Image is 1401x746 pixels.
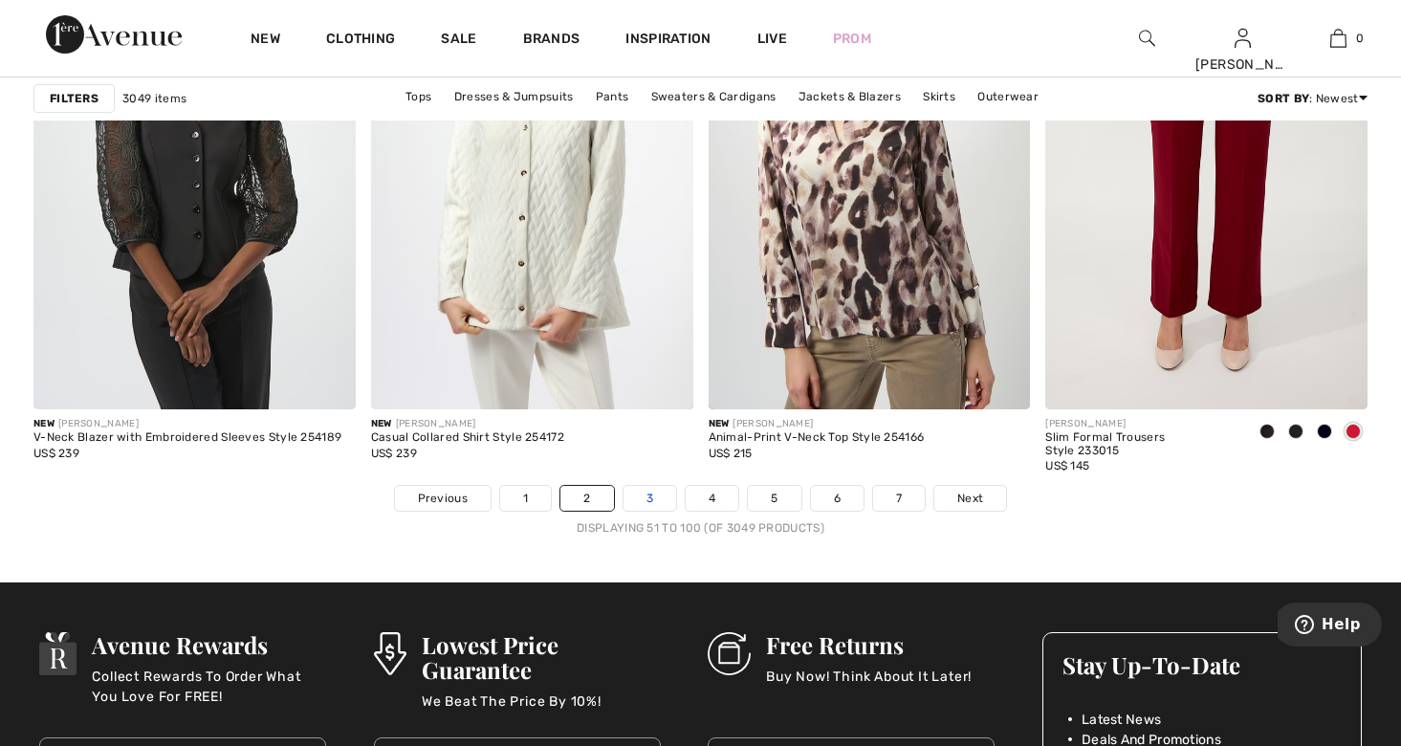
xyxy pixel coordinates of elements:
a: New [251,31,280,51]
a: 2 [560,486,613,511]
a: Next [934,486,1006,511]
nav: Page navigation [33,485,1368,537]
p: Collect Rewards To Order What You Love For FREE! [92,667,325,705]
a: 0 [1291,27,1385,50]
a: 1 [500,486,551,511]
img: My Info [1235,27,1251,50]
div: [PERSON_NAME] [1045,417,1237,431]
a: Pants [586,84,639,109]
iframe: Opens a widget where you can find more information [1278,603,1382,650]
strong: Filters [50,90,99,107]
span: 3049 items [122,90,186,107]
a: Live [757,29,787,49]
span: Inspiration [625,31,711,51]
img: Free Returns [708,632,751,675]
div: Displaying 51 to 100 (of 3049 products) [33,519,1368,537]
a: Skirts [913,84,965,109]
span: New [709,418,730,429]
div: Animal-Print V-Neck Top Style 254166 [709,431,925,445]
a: Dresses & Jumpsuits [445,84,583,109]
a: Sign In [1235,29,1251,47]
a: Tops [396,84,441,109]
span: New [371,418,392,429]
span: US$ 145 [1045,459,1089,472]
a: 4 [686,486,738,511]
a: 3 [624,486,676,511]
a: 7 [873,486,925,511]
div: [PERSON_NAME] [33,417,341,431]
span: Latest News [1082,710,1161,730]
div: : Newest [1258,90,1368,107]
h3: Avenue Rewards [92,632,325,657]
div: Midnight [1310,417,1339,449]
p: We Beat The Price By 10%! [422,691,661,730]
div: Black [1253,417,1281,449]
h3: Lowest Price Guarantee [422,632,661,682]
span: Next [957,490,983,507]
img: Lowest Price Guarantee [374,632,406,675]
img: My Bag [1330,27,1346,50]
span: 0 [1356,30,1364,47]
a: Jackets & Blazers [789,84,910,109]
div: [PERSON_NAME] [371,417,564,431]
div: Charcoal [1281,417,1310,449]
div: V-Neck Blazer with Embroidered Sleeves Style 254189 [33,431,341,445]
img: 1ère Avenue [46,15,182,54]
a: Brands [523,31,580,51]
a: Outerwear [968,84,1048,109]
a: Prom [833,29,871,49]
h3: Free Returns [766,632,972,657]
a: Previous [395,486,491,511]
strong: Sort By [1258,92,1309,105]
a: 5 [748,486,800,511]
div: Slim Formal Trousers Style 233015 [1045,431,1237,458]
a: Sweaters & Cardigans [642,84,786,109]
div: Casual Collared Shirt Style 254172 [371,431,564,445]
a: Sale [441,31,476,51]
a: 6 [811,486,864,511]
span: Previous [418,490,468,507]
div: [PERSON_NAME] [709,417,925,431]
p: Buy Now! Think About It Later! [766,667,972,705]
h3: Stay Up-To-Date [1062,652,1342,677]
span: New [33,418,55,429]
img: Avenue Rewards [39,632,77,675]
a: Clothing [326,31,395,51]
span: US$ 239 [33,447,79,460]
div: [PERSON_NAME] [1195,55,1289,75]
span: US$ 215 [709,447,753,460]
span: US$ 239 [371,447,417,460]
div: Cabernet [1339,417,1368,449]
img: search the website [1139,27,1155,50]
